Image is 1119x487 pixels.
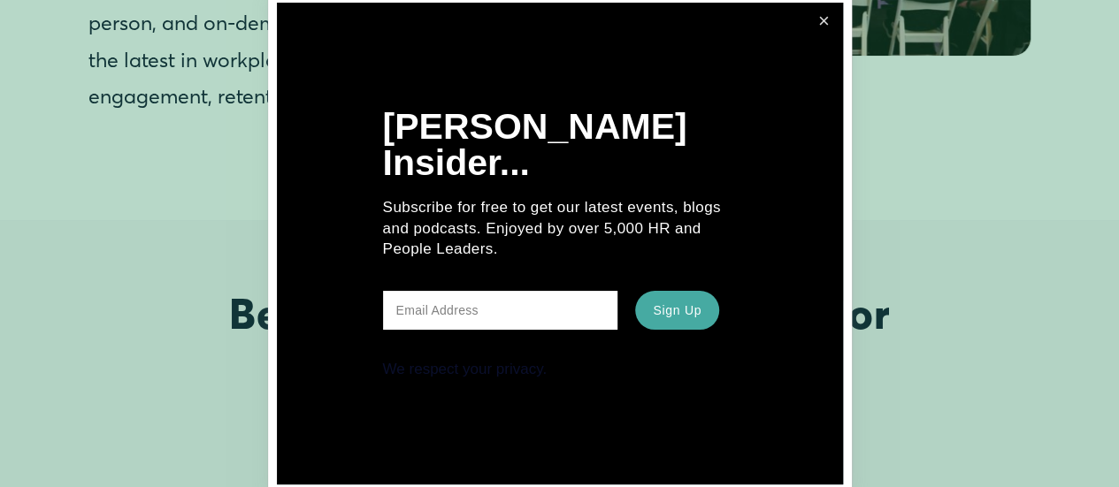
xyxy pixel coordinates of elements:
span: Sign Up [653,303,701,317]
a: Close [808,5,840,38]
div: We respect your privacy. [383,361,737,378]
input: Email Address [383,291,618,330]
p: Subscribe for free to get our latest events, blogs and podcasts. Enjoyed by over 5,000 HR and Peo... [383,197,737,260]
button: Sign Up [635,291,718,330]
h1: [PERSON_NAME] Insider... [383,109,737,181]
